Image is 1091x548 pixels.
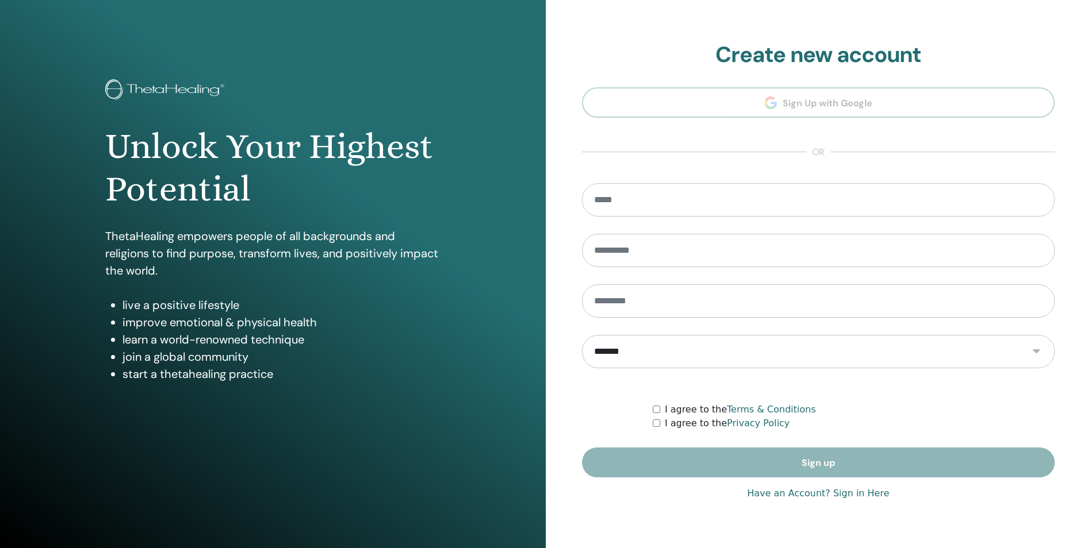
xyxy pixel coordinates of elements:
[727,404,816,415] a: Terms & Conditions
[123,314,440,331] li: improve emotional & physical health
[665,416,790,430] label: I agree to the
[582,42,1055,68] h2: Create new account
[665,403,816,416] label: I agree to the
[123,365,440,383] li: start a thetahealing practice
[806,145,830,159] span: or
[727,418,790,429] a: Privacy Policy
[105,227,440,279] p: ThetaHealing empowers people of all backgrounds and religions to find purpose, transform lives, a...
[123,348,440,365] li: join a global community
[747,487,889,500] a: Have an Account? Sign in Here
[123,331,440,348] li: learn a world-renowned technique
[123,296,440,314] li: live a positive lifestyle
[105,125,440,211] h1: Unlock Your Highest Potential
